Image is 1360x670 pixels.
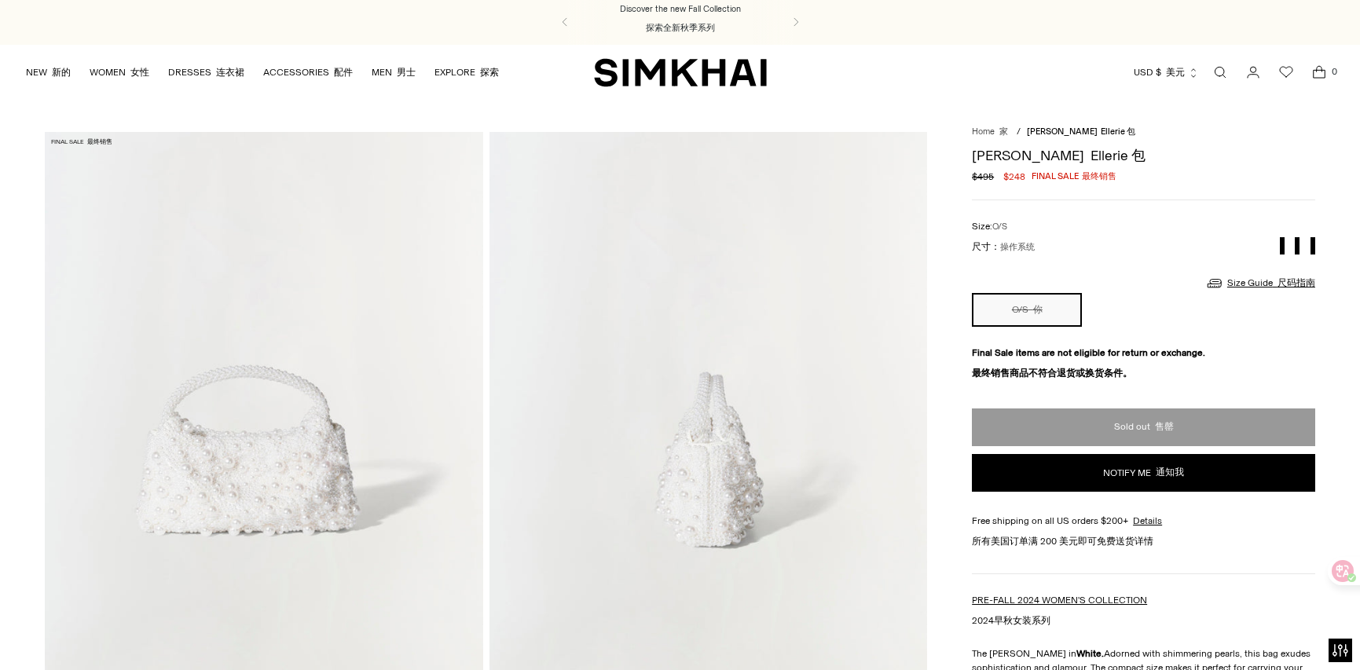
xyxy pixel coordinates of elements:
font: 美元 [1166,67,1185,78]
a: PRE-FALL 2024 WOMEN'S COLLECTION2024早秋女装系列 [972,595,1147,626]
span: 操作系统 [1000,242,1035,252]
span: $248 [1003,170,1025,184]
strong: White. [1076,648,1104,659]
button: USD $ 美元 [1134,55,1199,90]
s: $495 [972,170,994,184]
div: / [1017,126,1021,139]
nav: breadcrumbs [972,126,1315,139]
a: Open search modal [1204,57,1236,88]
a: Discover the new Fall Collection探索全新秋季系列 [620,3,741,42]
span: 0 [1327,64,1341,79]
a: Wishlist [1270,57,1302,88]
a: Home 家 [972,126,1008,137]
a: ACCESSORIES 配件 [263,55,353,90]
strong: Final Sale items are not eligible for return or exchange. [972,347,1205,379]
a: SIMKHAI [594,57,767,88]
font: 家 [999,126,1008,137]
font: 你 [1033,304,1043,315]
button: Notify me 通知我 [972,454,1315,492]
button: O/S [972,293,1082,327]
font: Ellerie 包 [1101,126,1135,137]
font: 最终销售商品不符合退货或换货条件。 [972,368,1132,379]
a: Size Guide 尺码指南 [1205,273,1315,293]
span: O/S [992,222,1007,232]
font: 2024早秋女装系列 [972,615,1050,626]
h1: [PERSON_NAME] [972,148,1315,163]
a: NEW 新的 [26,55,71,90]
h3: Discover the new Fall Collection [620,3,741,42]
a: Details [1133,514,1162,528]
font: 通知我 [1156,467,1184,478]
a: Go to the account page [1237,57,1269,88]
label: Size: [972,219,1035,261]
div: Free shipping on all US orders $200+ [972,514,1315,555]
span: [PERSON_NAME] [1027,126,1135,137]
font: 所有美国订单满 200 美元即可免费送货详情 [972,536,1153,547]
a: Open cart modal [1303,57,1335,88]
a: EXPLORE 探索 [434,55,499,90]
font: 尺码指南 [1278,277,1315,288]
a: DRESSES 连衣裙 [168,55,244,90]
font: 尺寸： [972,241,1035,252]
font: 探索全新秋季系列 [646,23,715,33]
a: WOMEN 女性 [90,55,149,90]
a: MEN 男士 [372,55,416,90]
font: Ellerie 包 [1091,147,1146,164]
